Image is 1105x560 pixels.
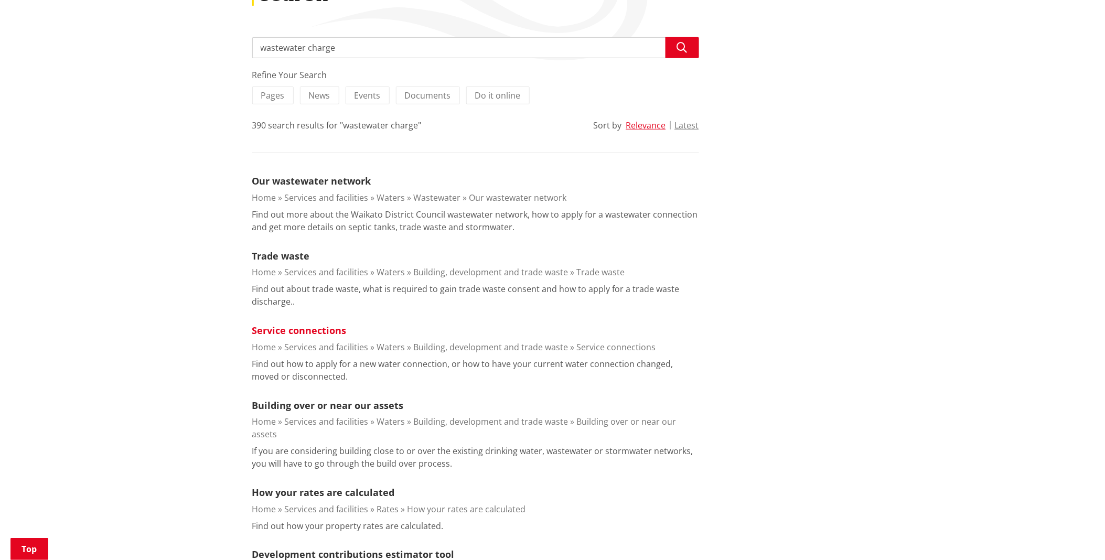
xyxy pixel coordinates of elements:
[252,37,699,58] input: Search input
[377,266,405,278] a: Waters
[594,119,622,132] div: Sort by
[252,175,371,187] a: Our wastewater network
[252,416,276,427] a: Home
[252,358,699,383] p: Find out how to apply for a new water connection, or how to have your current water connection ch...
[252,486,395,499] a: How your rates are calculated
[577,266,625,278] a: Trade waste
[414,341,568,353] a: Building, development and trade waste
[285,503,369,515] a: Services and facilities
[405,90,451,101] span: Documents
[252,250,310,262] a: Trade waste
[252,283,699,308] p: Find out about trade waste, what is required to gain trade waste consent and how to apply for a t...
[1057,516,1095,554] iframe: Messenger Launcher
[285,266,369,278] a: Services and facilities
[626,121,666,130] button: Relevance
[252,399,404,412] a: Building over or near our assets
[377,192,405,203] a: Waters
[285,192,369,203] a: Services and facilities
[675,121,699,130] button: Latest
[252,341,276,353] a: Home
[469,192,567,203] a: Our wastewater network
[252,69,699,81] div: Refine Your Search
[252,266,276,278] a: Home
[285,341,369,353] a: Services and facilities
[414,416,568,427] a: Building, development and trade waste
[475,90,521,101] span: Do it online
[285,416,369,427] a: Services and facilities
[252,520,444,532] p: Find out how your property rates are calculated.
[355,90,381,101] span: Events
[377,341,405,353] a: Waters
[252,445,699,470] p: If you are considering building close to or over the existing drinking water, wastewater or storm...
[252,119,422,132] div: 390 search results for "wastewater charge"
[252,192,276,203] a: Home
[10,538,48,560] a: Top
[407,503,526,515] a: How your rates are calculated
[252,503,276,515] a: Home
[261,90,285,101] span: Pages
[414,192,461,203] a: Wastewater
[309,90,330,101] span: News
[414,266,568,278] a: Building, development and trade waste
[377,503,399,515] a: Rates
[377,416,405,427] a: Waters
[252,208,699,233] p: Find out more about the Waikato District Council wastewater network, how to apply for a wastewate...
[577,341,656,353] a: Service connections
[252,416,677,440] a: Building over or near our assets
[252,324,347,337] a: Service connections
